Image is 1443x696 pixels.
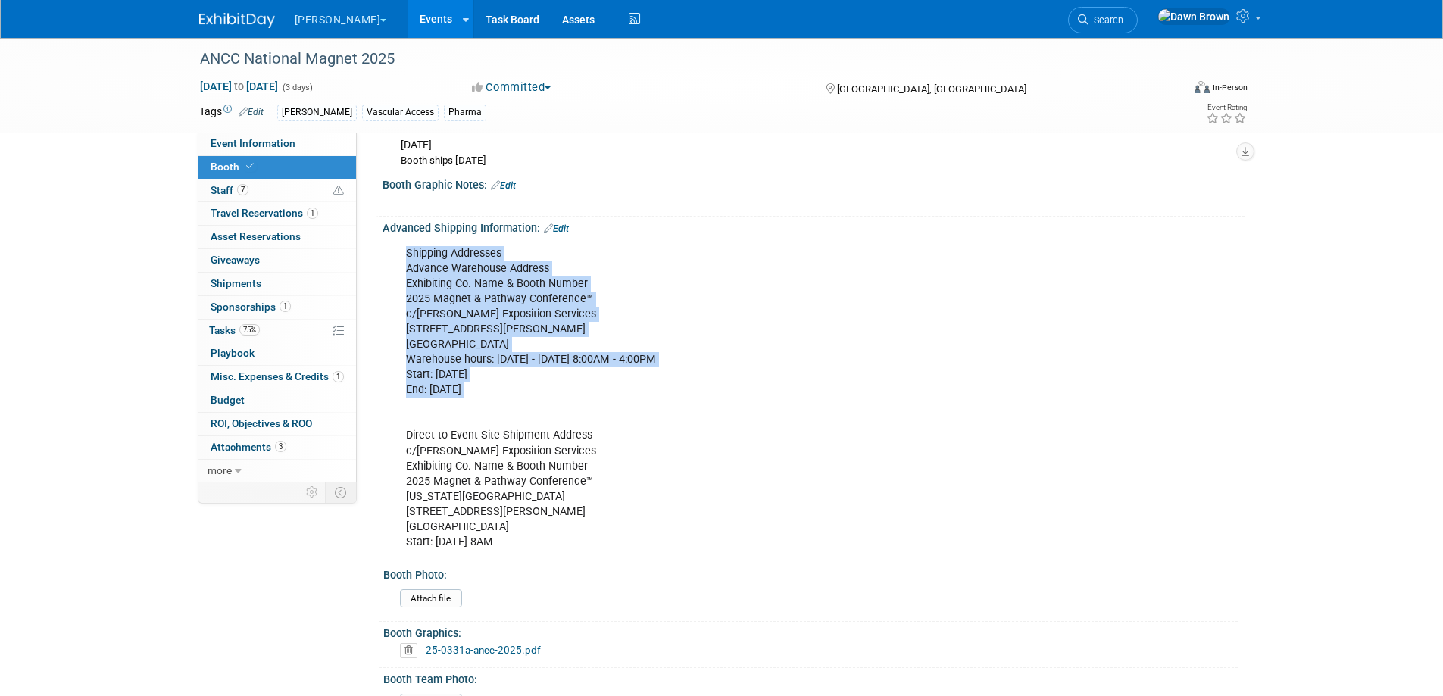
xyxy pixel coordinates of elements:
a: Staff7 [198,179,356,202]
div: ANCC National Magnet 2025 [195,45,1159,73]
span: Shipments [211,277,261,289]
td: Toggle Event Tabs [325,482,356,502]
span: Search [1088,14,1123,26]
span: Giveaways [211,254,260,266]
td: Tags [199,104,264,121]
span: Potential Scheduling Conflict -- at least one attendee is tagged in another overlapping event. [333,184,344,198]
i: Booth reservation complete [246,162,254,170]
a: Shipments [198,273,356,295]
a: Playbook [198,342,356,365]
div: Advanced Shipping Information: [383,217,1245,236]
span: (3 days) [281,83,313,92]
div: In-Person [1212,82,1248,93]
span: Event Information [211,137,295,149]
a: Edit [491,180,516,191]
a: Travel Reservations1 [198,202,356,225]
span: more [208,464,232,476]
span: 7 [237,184,248,195]
img: ExhibitDay [199,13,275,28]
span: to [232,80,246,92]
span: Asset Reservations [211,230,301,242]
button: Committed [467,80,557,95]
a: Edit [239,107,264,117]
img: Format-Inperson.png [1195,81,1210,93]
span: Misc. Expenses & Credits [211,370,344,382]
a: Delete attachment? [400,645,423,656]
a: Budget [198,389,356,412]
span: [DATE] [401,139,432,151]
span: Booth [211,161,257,173]
span: ROI, Objectives & ROO [211,417,312,429]
img: Dawn Brown [1157,8,1230,25]
a: Misc. Expenses & Credits1 [198,366,356,389]
a: more [198,460,356,482]
a: Asset Reservations [198,226,356,248]
span: Budget [211,394,245,406]
a: Search [1068,7,1138,33]
span: [GEOGRAPHIC_DATA], [GEOGRAPHIC_DATA] [837,83,1026,95]
span: Attachments [211,441,286,453]
span: Sponsorships [211,301,291,313]
span: 3 [275,441,286,452]
a: Giveaways [198,249,356,272]
div: Booth ships [DATE] [401,154,1233,168]
span: Travel Reservations [211,207,318,219]
a: Event Information [198,133,356,155]
span: 75% [239,324,260,336]
div: Booth Graphic Notes: [383,173,1245,193]
a: Tasks75% [198,320,356,342]
span: Tasks [209,324,260,336]
a: Edit [544,223,569,234]
div: Pharma [444,105,486,120]
a: Attachments3 [198,436,356,459]
div: Booth Photo: [383,563,1238,582]
div: Booth Team Photo: [383,668,1238,687]
a: 25-0331a-ancc-2025.pdf [426,644,541,656]
a: Booth [198,156,356,179]
span: 1 [280,301,291,312]
span: 1 [333,371,344,382]
a: ROI, Objectives & ROO [198,413,356,435]
div: Vascular Access [362,105,439,120]
span: [DATE] [DATE] [199,80,279,93]
div: Event Rating [1206,104,1247,111]
td: Personalize Event Tab Strip [299,482,326,502]
span: 1 [307,208,318,219]
div: Event Format [1092,79,1248,101]
div: [PERSON_NAME] [277,105,357,120]
div: Shipping Addresses Advance Warehouse Address Exhibiting Co. Name & Booth Number 2025 Magnet & Pat... [395,239,1078,558]
div: Booth Graphics: [383,622,1238,641]
a: Sponsorships1 [198,296,356,319]
span: Staff [211,184,248,196]
span: Playbook [211,347,255,359]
